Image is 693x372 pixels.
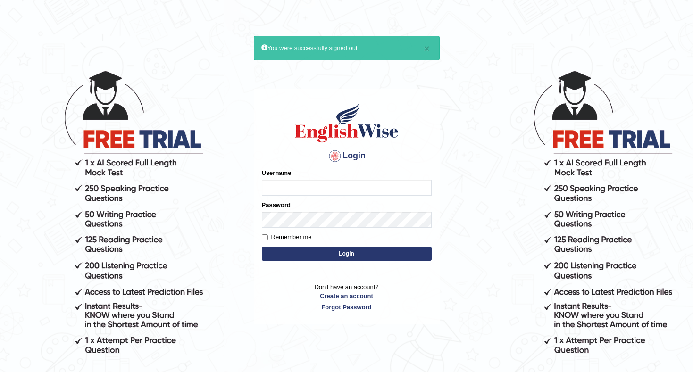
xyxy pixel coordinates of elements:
button: Login [262,247,432,261]
h4: Login [262,149,432,164]
a: Forgot Password [262,303,432,312]
button: × [424,43,429,53]
label: Remember me [262,232,312,242]
a: Create an account [262,291,432,300]
label: Password [262,200,291,209]
div: You were successfully signed out [254,36,440,60]
input: Remember me [262,234,268,240]
img: Logo of English Wise sign in for intelligent practice with AI [293,101,401,144]
p: Don't have an account? [262,282,432,312]
label: Username [262,168,292,177]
